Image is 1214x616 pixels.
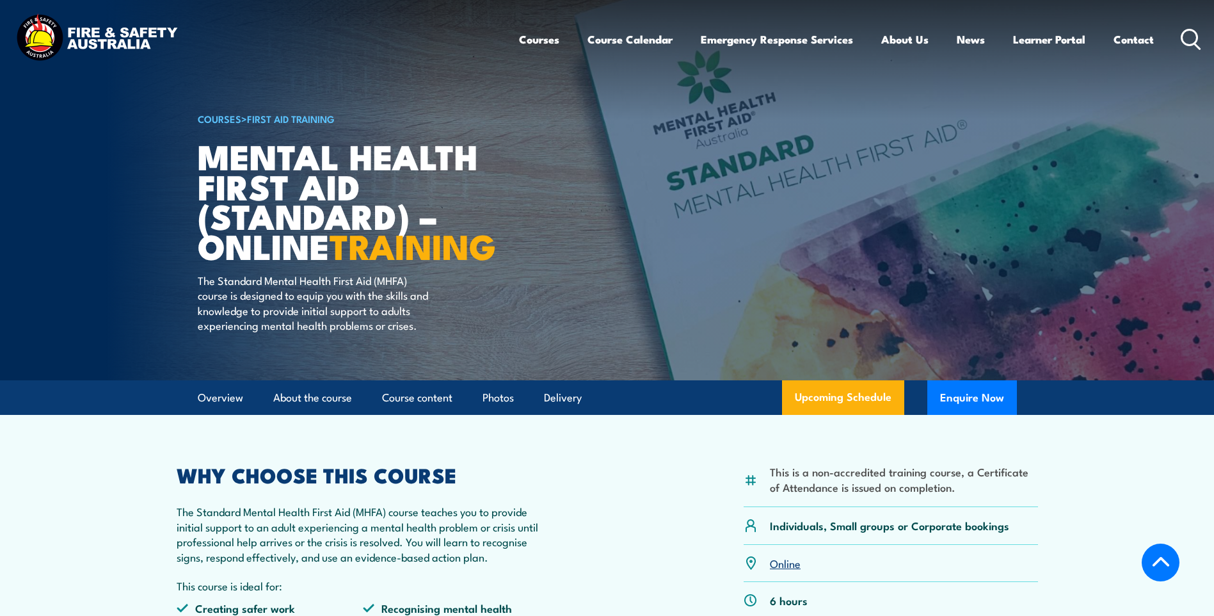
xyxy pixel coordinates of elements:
[770,555,801,571] a: Online
[247,111,335,126] a: First Aid Training
[881,22,929,56] a: About Us
[177,504,550,564] p: The Standard Mental Health First Aid (MHFA) course teaches you to provide initial support to an a...
[483,381,514,415] a: Photos
[198,111,514,126] h6: >
[544,381,582,415] a: Delivery
[177,466,550,483] h2: WHY CHOOSE THIS COURSE
[770,593,808,608] p: 6 hours
[198,111,241,126] a: COURSES
[177,578,550,593] p: This course is ideal for:
[330,218,496,272] strong: TRAINING
[927,380,1017,415] button: Enquire Now
[519,22,559,56] a: Courses
[1013,22,1085,56] a: Learner Portal
[1114,22,1154,56] a: Contact
[701,22,853,56] a: Emergency Response Services
[587,22,673,56] a: Course Calendar
[198,381,243,415] a: Overview
[770,464,1038,494] li: This is a non-accredited training course, a Certificate of Attendance is issued on completion.
[782,380,904,415] a: Upcoming Schedule
[382,381,452,415] a: Course content
[198,141,514,261] h1: Mental Health First Aid (Standard) – Online
[957,22,985,56] a: News
[273,381,352,415] a: About the course
[770,518,1009,533] p: Individuals, Small groups or Corporate bookings
[198,273,431,333] p: The Standard Mental Health First Aid (MHFA) course is designed to equip you with the skills and k...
